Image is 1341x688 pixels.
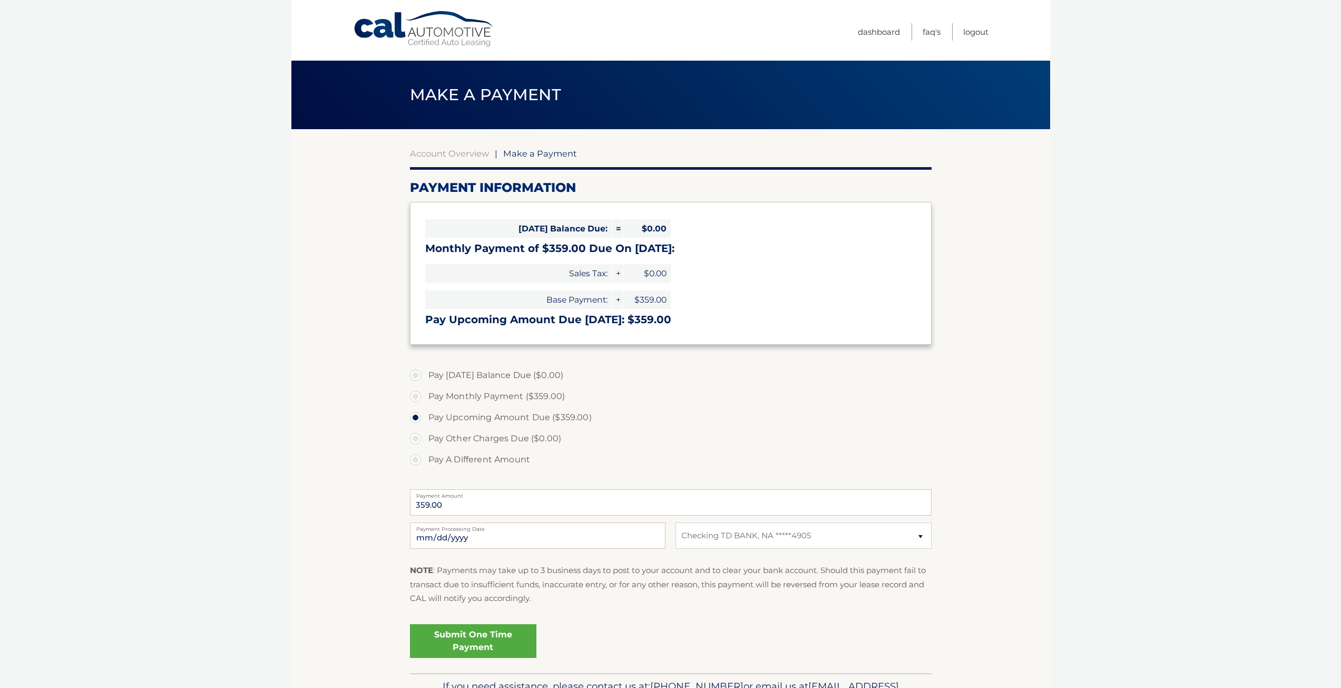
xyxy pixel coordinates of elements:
span: Base Payment: [425,290,612,309]
span: + [612,264,623,283]
label: Pay Upcoming Amount Due ($359.00) [410,407,932,428]
label: Payment Processing Date [410,522,665,531]
a: Logout [963,23,988,41]
span: $359.00 [623,290,671,309]
span: | [495,148,497,159]
span: Make a Payment [503,148,577,159]
a: Cal Automotive [353,11,495,48]
label: Pay Other Charges Due ($0.00) [410,428,932,449]
p: : Payments may take up to 3 business days to post to your account and to clear your bank account.... [410,564,932,605]
h3: Pay Upcoming Amount Due [DATE]: $359.00 [425,313,916,326]
a: Submit One Time Payment [410,624,536,658]
input: Payment Date [410,522,665,549]
a: Account Overview [410,148,489,159]
label: Pay [DATE] Balance Due ($0.00) [410,365,932,386]
span: $0.00 [623,264,671,283]
label: Pay Monthly Payment ($359.00) [410,386,932,407]
a: Dashboard [858,23,900,41]
span: [DATE] Balance Due: [425,219,612,238]
h3: Monthly Payment of $359.00 Due On [DATE]: [425,242,916,255]
h2: Payment Information [410,180,932,196]
input: Payment Amount [410,489,932,516]
strong: NOTE [410,565,433,575]
span: Make a Payment [410,85,561,104]
span: = [612,219,623,238]
span: + [612,290,623,309]
label: Pay A Different Amount [410,449,932,470]
span: $0.00 [623,219,671,238]
label: Payment Amount [410,489,932,498]
span: Sales Tax: [425,264,612,283]
a: FAQ's [923,23,941,41]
